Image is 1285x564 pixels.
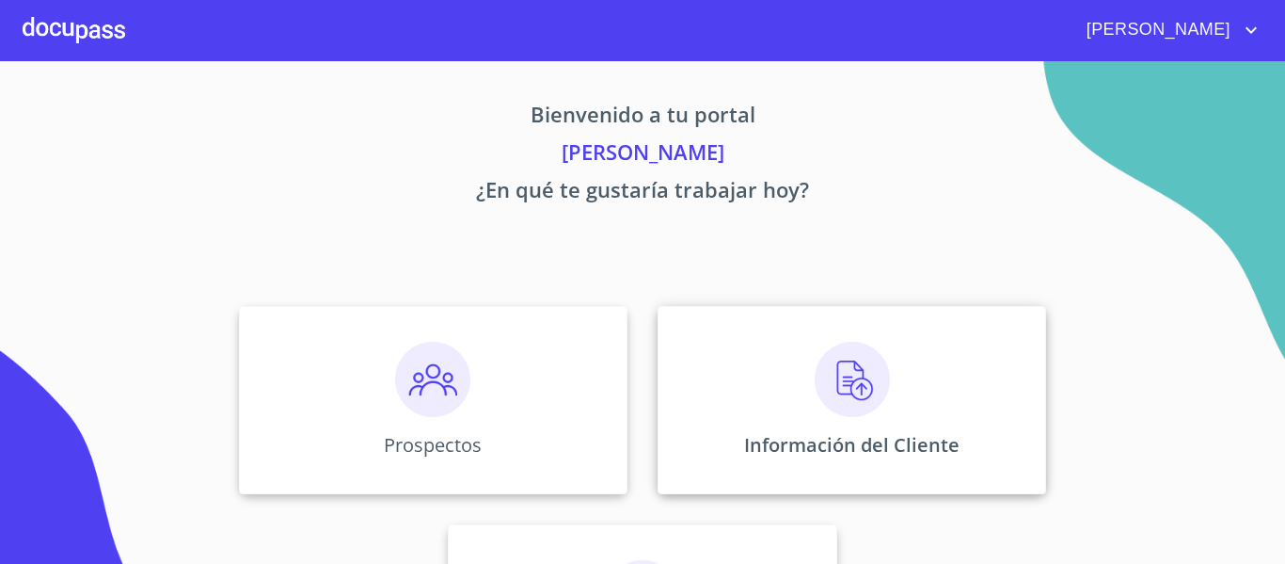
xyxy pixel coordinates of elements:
button: account of current user [1072,15,1262,45]
p: Bienvenido a tu portal [63,99,1222,137]
p: ¿En qué te gustaría trabajar hoy? [63,174,1222,212]
p: Información del Cliente [744,432,960,458]
span: [PERSON_NAME] [1072,15,1240,45]
img: carga.png [815,342,890,417]
img: prospectos.png [395,342,470,417]
p: [PERSON_NAME] [63,137,1222,174]
p: Prospectos [384,432,482,458]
